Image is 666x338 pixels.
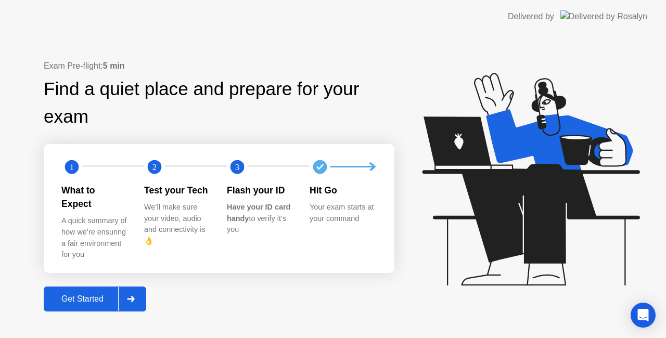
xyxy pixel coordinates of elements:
text: 2 [152,162,157,172]
b: Have your ID card handy [227,203,290,223]
div: A quick summary of how we’re ensuring a fair environment for you [61,215,127,260]
text: 3 [235,162,239,172]
div: Test your Tech [144,184,210,197]
button: Get Started [44,287,146,311]
text: 1 [70,162,74,172]
div: Flash your ID [227,184,293,197]
div: Hit Go [310,184,376,197]
div: Delivered by [508,10,554,23]
div: We’ll make sure your video, audio and connectivity is 👌 [144,202,210,246]
div: Open Intercom Messenger [631,303,656,328]
div: Get Started [47,294,118,304]
div: Find a quiet place and prepare for your exam [44,75,394,131]
div: Exam Pre-flight: [44,60,394,72]
b: 5 min [103,61,125,70]
div: What to Expect [61,184,127,211]
div: to verify it’s you [227,202,293,236]
div: Your exam starts at your command [310,202,376,224]
img: Delivered by Rosalyn [560,10,647,22]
